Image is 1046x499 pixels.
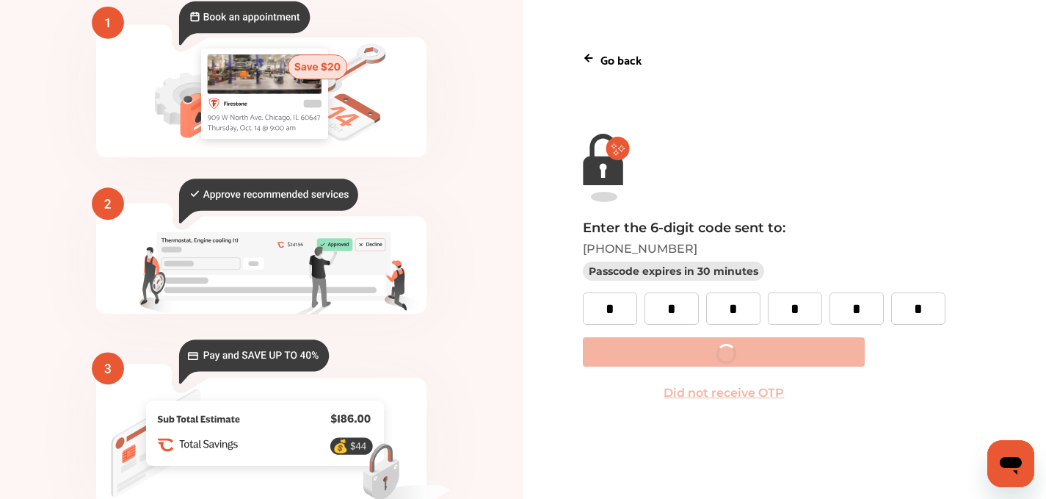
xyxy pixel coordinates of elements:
p: Enter the 6-digit code sent to: [583,220,986,236]
img: magic-link-lock-error.9d88b03f.svg [583,134,630,202]
text: 💰 [333,439,349,454]
p: Passcode expires in 30 minutes [583,262,764,281]
p: Go back [600,49,642,69]
iframe: Button to launch messaging window [987,440,1034,487]
p: [PHONE_NUMBER] [583,242,986,256]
